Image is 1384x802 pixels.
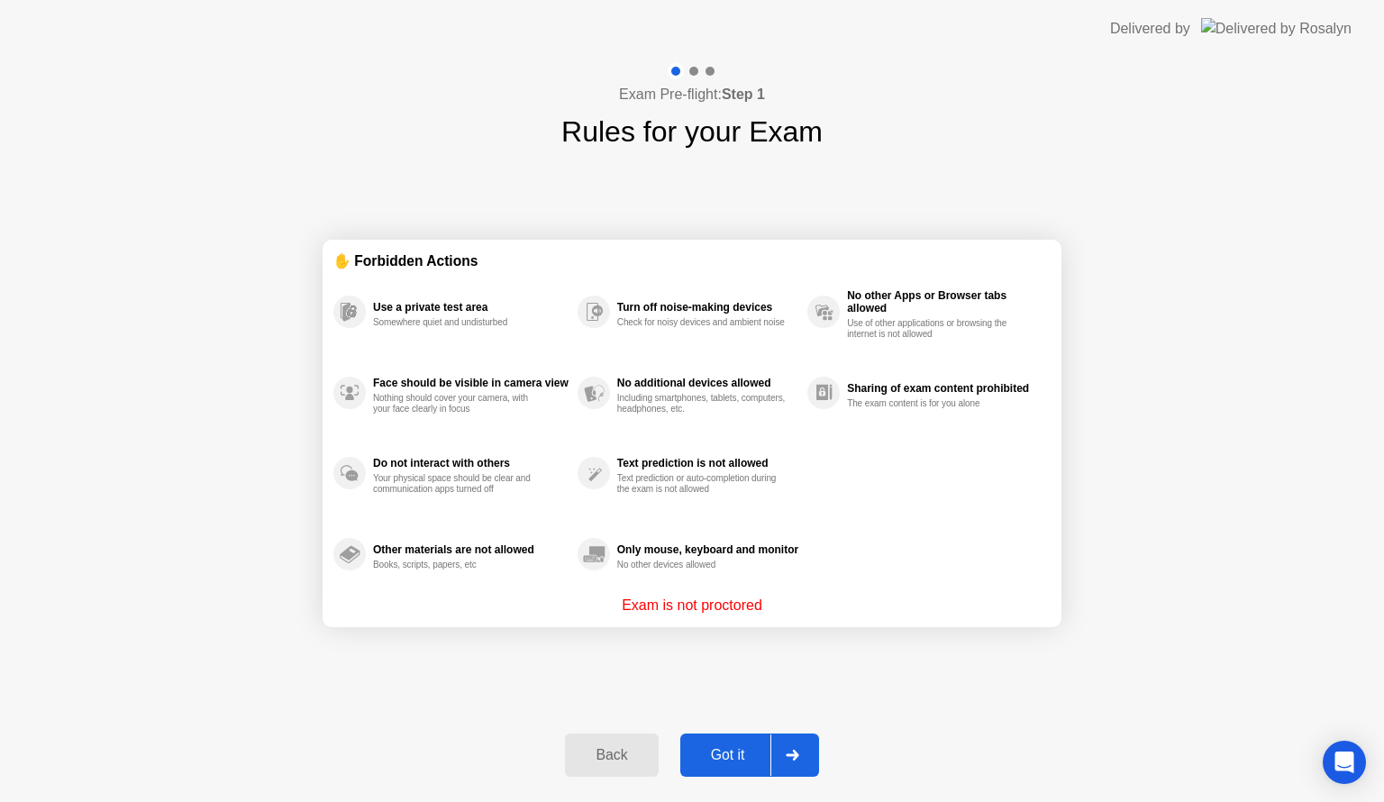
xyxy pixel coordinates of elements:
div: Back [570,747,652,763]
img: Delivered by Rosalyn [1201,18,1352,39]
div: Somewhere quiet and undisturbed [373,317,543,328]
div: Sharing of exam content prohibited [847,382,1042,395]
div: Do not interact with others [373,457,569,469]
div: Check for noisy devices and ambient noise [617,317,788,328]
div: Text prediction or auto-completion during the exam is not allowed [617,473,788,495]
div: Delivered by [1110,18,1190,40]
p: Exam is not proctored [622,595,762,616]
div: Face should be visible in camera view [373,377,569,389]
div: The exam content is for you alone [847,398,1017,409]
div: Use a private test area [373,301,569,314]
div: Open Intercom Messenger [1323,741,1366,784]
div: Use of other applications or browsing the internet is not allowed [847,318,1017,340]
div: Books, scripts, papers, etc [373,560,543,570]
div: No additional devices allowed [617,377,798,389]
button: Got it [680,734,819,777]
div: Your physical space should be clear and communication apps turned off [373,473,543,495]
div: ✋ Forbidden Actions [333,251,1051,271]
div: Other materials are not allowed [373,543,569,556]
div: Only mouse, keyboard and monitor [617,543,798,556]
div: Text prediction is not allowed [617,457,798,469]
h1: Rules for your Exam [561,110,823,153]
div: No other devices allowed [617,560,788,570]
div: Got it [686,747,770,763]
h4: Exam Pre-flight: [619,84,765,105]
div: Nothing should cover your camera, with your face clearly in focus [373,393,543,415]
b: Step 1 [722,87,765,102]
div: Turn off noise-making devices [617,301,798,314]
button: Back [565,734,658,777]
div: Including smartphones, tablets, computers, headphones, etc. [617,393,788,415]
div: No other Apps or Browser tabs allowed [847,289,1042,314]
